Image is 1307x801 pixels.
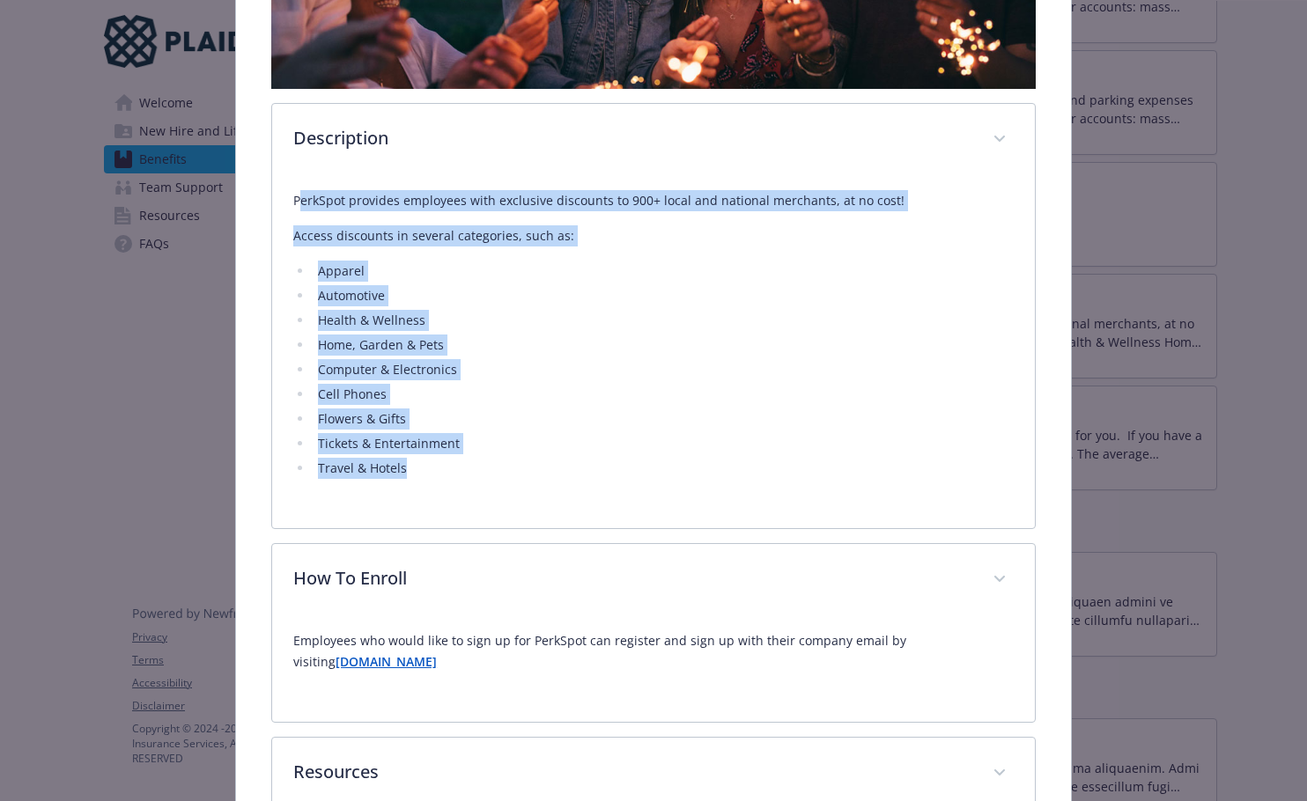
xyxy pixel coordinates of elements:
[313,310,1014,331] li: Health & Wellness
[336,653,437,670] a: [DOMAIN_NAME]
[272,104,1035,176] div: Description
[293,565,971,592] p: How To Enroll
[313,334,1014,356] li: Home, Garden & Pets
[313,384,1014,405] li: Cell Phones
[313,261,1014,282] li: Apparel
[293,125,971,151] p: Description
[313,458,1014,479] li: Travel & Hotels
[313,359,1014,380] li: Computer & Electronics
[293,759,971,785] p: Resources
[293,630,1014,672] p: Employees who would like to sign up for PerkSpot can register and sign up with their company emai...
[272,176,1035,528] div: Description
[313,433,1014,454] li: Tickets & Entertainment
[272,616,1035,722] div: How To Enroll
[272,544,1035,616] div: How To Enroll
[293,225,1014,246] p: Access discounts in several categories, such as:
[313,408,1014,430] li: Flowers & Gifts
[293,190,1014,211] p: PerkSpot provides employees with exclusive discounts to 900+ local and national merchants, at no ...
[313,285,1014,306] li: Automotive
